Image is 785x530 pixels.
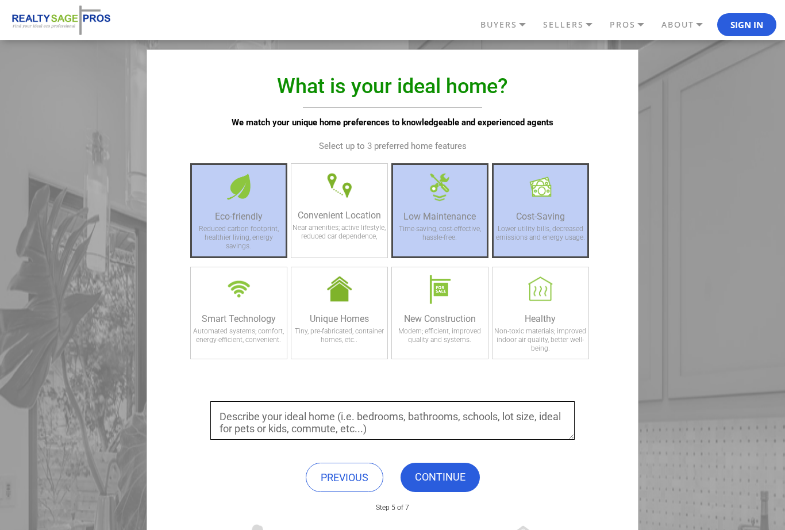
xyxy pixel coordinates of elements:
div: Eco-friendly [192,211,286,222]
div: Lower utility bills, decreased emissions and energy usage. [494,225,587,248]
p: Select up to 3 preferred home features [190,140,595,152]
img: REALTY SAGE PROS [9,5,112,36]
a: CONTINUE [401,463,480,492]
button: Sign In [717,13,776,36]
div: Convenient Location [291,210,387,221]
div: Modern; efficient, improved quality and systems. [392,327,488,350]
h1: What is your ideal home? [167,74,618,98]
strong: We match your unique home preferences to knowledgeable and experienced agents [232,117,553,128]
a: PREVIOUS [306,463,383,492]
div: Automated systems; comfort, energy-efficient, convenient. [191,327,287,350]
div: Smart Technology [191,313,287,324]
div: Reduced carbon footprint, healthier living, energy savings. [192,225,286,256]
div: Unique Homes [291,313,387,324]
div: New Construction [392,313,488,324]
p: Step 5 of 7 [159,498,626,512]
a: PROS [607,15,659,34]
div: Healthy [492,313,588,324]
div: Time-saving, cost-effective, hassle-free. [393,225,487,248]
div: Tiny, pre-fabricated, container homes, etc.. [291,327,387,350]
div: Near amenities; active lifestyle, reduced car dependence, [291,224,387,247]
div: Low Maintenance [393,211,487,222]
div: Cost-Saving [494,211,587,222]
a: ABOUT [659,15,717,34]
a: SELLERS [540,15,607,34]
a: BUYERS [478,15,540,34]
div: Non-toxic materials; improved indoor air quality, better well-being. [492,327,588,359]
